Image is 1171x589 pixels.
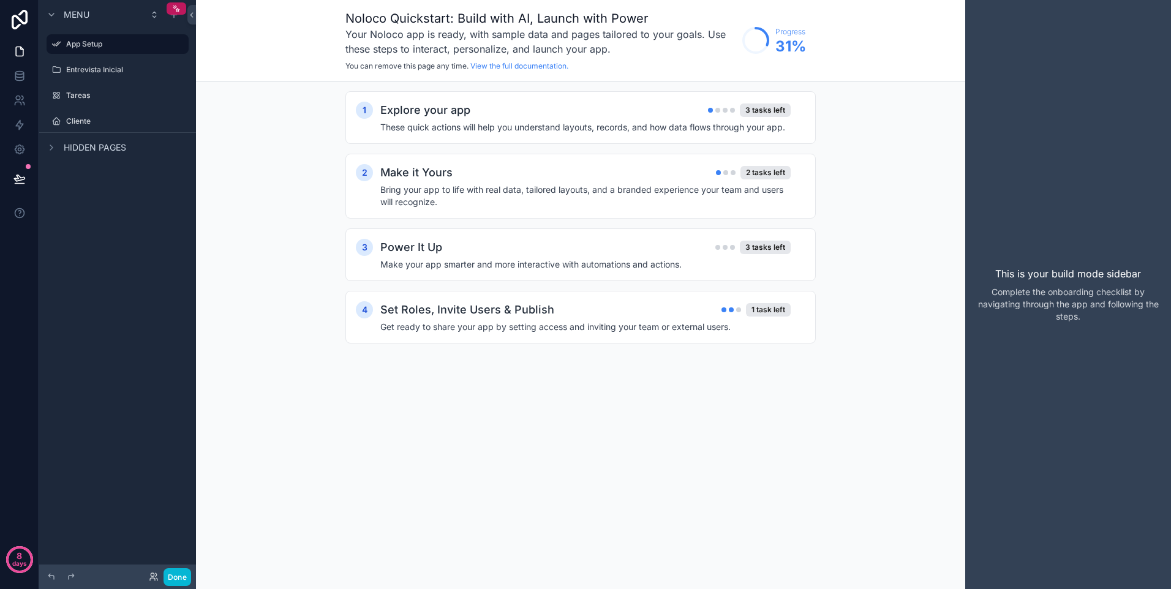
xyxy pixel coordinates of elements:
[64,141,126,154] span: Hidden pages
[47,111,189,131] a: Cliente
[775,37,806,56] span: 31 %
[740,241,791,254] div: 3 tasks left
[47,60,189,80] a: Entrevista Inicial
[380,184,791,208] h4: Bring your app to life with real data, tailored layouts, and a branded experience your team and u...
[345,27,736,56] h3: Your Noloco app is ready, with sample data and pages tailored to your goals. Use these steps to i...
[356,164,373,181] div: 2
[380,301,554,318] h2: Set Roles, Invite Users & Publish
[470,61,568,70] a: View the full documentation.
[775,27,806,37] span: Progress
[66,116,186,126] label: Cliente
[380,321,791,333] h4: Get ready to share your app by setting access and inviting your team or external users.
[12,555,27,572] p: days
[380,239,442,256] h2: Power It Up
[66,91,186,100] label: Tareas
[196,81,965,378] div: scrollable content
[380,121,791,133] h4: These quick actions will help you understand layouts, records, and how data flows through your app.
[975,286,1161,323] p: Complete the onboarding checklist by navigating through the app and following the steps.
[356,102,373,119] div: 1
[740,166,791,179] div: 2 tasks left
[740,103,791,117] div: 3 tasks left
[164,568,191,586] button: Done
[356,301,373,318] div: 4
[66,39,181,49] label: App Setup
[64,9,89,21] span: Menu
[17,550,22,562] p: 8
[66,65,186,75] label: Entrevista Inicial
[356,239,373,256] div: 3
[995,266,1141,281] p: This is your build mode sidebar
[746,303,791,317] div: 1 task left
[345,61,469,70] span: You can remove this page any time.
[380,102,470,119] h2: Explore your app
[47,34,189,54] a: App Setup
[345,10,736,27] h1: Noloco Quickstart: Build with AI, Launch with Power
[380,164,453,181] h2: Make it Yours
[380,258,791,271] h4: Make your app smarter and more interactive with automations and actions.
[47,86,189,105] a: Tareas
